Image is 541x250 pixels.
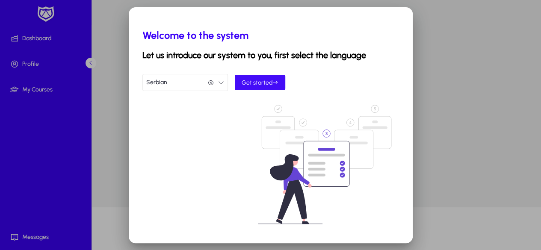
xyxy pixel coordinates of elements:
span: Serbian [146,74,167,91]
p: Let us introduce our system to you, first select the language [142,50,399,60]
img: Instructor Onboarding Screen [250,105,399,224]
h2: Welcome to the system [142,29,399,41]
button: Get started [235,75,285,90]
span: Get started [242,79,278,86]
